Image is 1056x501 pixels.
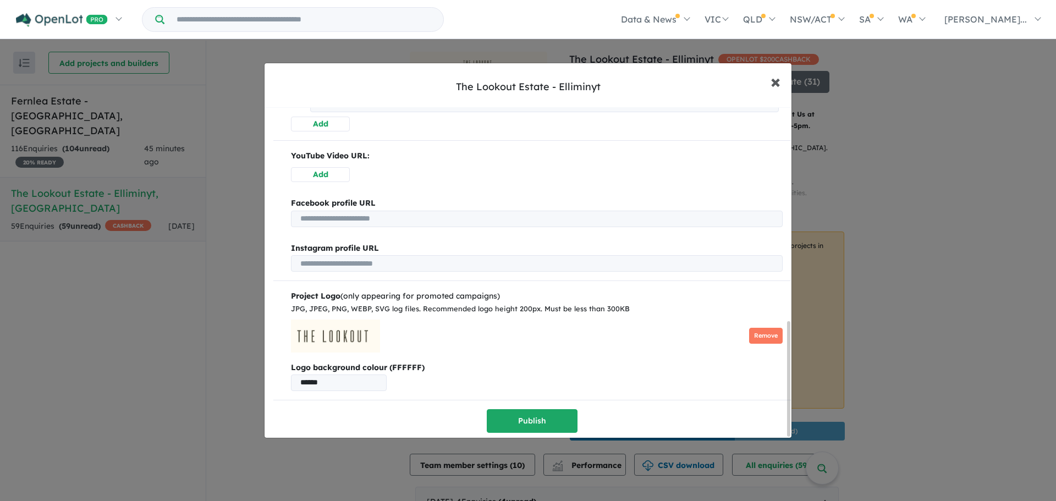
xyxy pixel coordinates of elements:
[291,320,380,353] img: Screenshot%202025-05-26%20091410.jpg
[771,69,780,93] span: ×
[944,14,1027,25] span: [PERSON_NAME]...
[167,8,441,31] input: Try estate name, suburb, builder or developer
[487,409,577,433] button: Publish
[456,80,601,94] div: The Lookout Estate - Elliminyt
[291,198,376,208] b: Facebook profile URL
[291,361,783,375] b: Logo background colour (FFFFFF)
[291,290,783,303] div: (only appearing for promoted campaigns)
[291,150,783,163] p: YouTube Video URL:
[291,291,340,301] b: Project Logo
[749,328,783,344] button: Remove
[291,167,350,182] button: Add
[16,13,108,27] img: Openlot PRO Logo White
[291,243,379,253] b: Instagram profile URL
[291,117,350,131] button: Add
[291,303,783,315] div: JPG, JPEG, PNG, WEBP, SVG log files. Recommended logo height 200px. Must be less than 300KB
